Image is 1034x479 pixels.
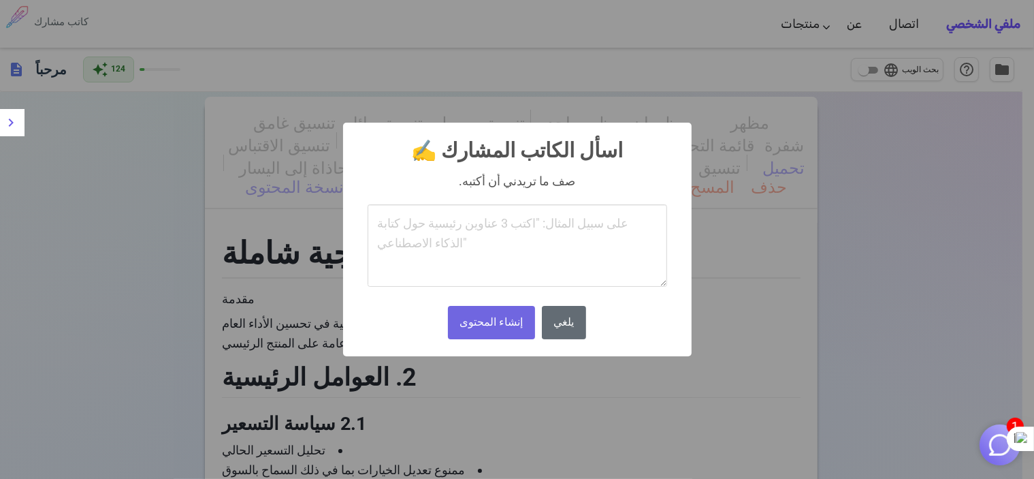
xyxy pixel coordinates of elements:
[459,315,523,328] font: إنشاء المحتوى
[459,174,575,188] font: صف ما تريدني أن أكتبه.
[448,306,535,339] button: إنشاء المحتوى
[987,432,1013,458] img: إغلاق الدردشة
[411,138,623,162] font: اسأل الكاتب المشارك ✍️
[542,306,586,339] button: يلغي
[554,315,575,328] font: يلغي
[1012,419,1019,433] font: 1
